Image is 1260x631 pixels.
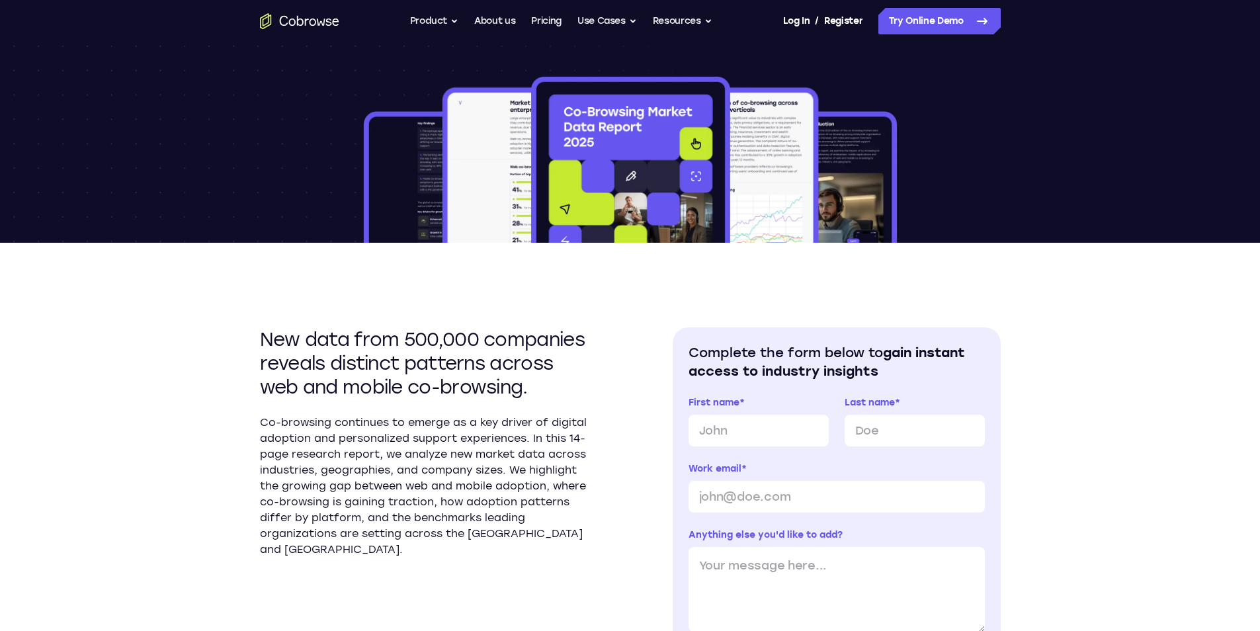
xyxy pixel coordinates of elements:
[689,481,985,513] input: john@doe.com
[577,8,637,34] button: Use Cases
[845,415,985,446] input: Doe
[689,345,965,379] span: gain instant access to industry insights
[531,8,562,34] a: Pricing
[815,13,819,29] span: /
[878,8,1001,34] a: Try Online Demo
[783,8,810,34] a: Log In
[260,327,588,399] h2: New data from 500,000 companies reveals distinct patterns across web and mobile co-browsing.
[361,74,900,243] img: 2025 Co-browsing Market Data Report
[689,415,829,446] input: John
[260,13,339,29] a: Go to the home page
[689,463,741,474] span: Work email
[653,8,712,34] button: Resources
[689,343,985,380] h2: Complete the form below to
[410,8,459,34] button: Product
[260,415,588,558] p: Co-browsing continues to emerge as a key driver of digital adoption and personalized support expe...
[689,397,739,408] span: First name
[474,8,515,34] a: About us
[845,397,895,408] span: Last name
[689,529,843,540] span: Anything else you'd like to add?
[824,8,862,34] a: Register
